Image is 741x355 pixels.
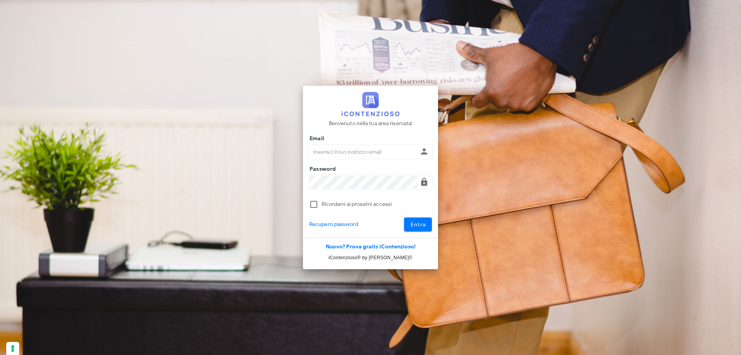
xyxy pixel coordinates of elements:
a: Nuovo? Prova gratis iContenzioso! [326,243,416,250]
button: Entra [404,217,432,231]
p: Benvenuto nella tua area riservata! [329,119,413,128]
span: Entra [410,221,426,228]
input: Inserisci il tuo indirizzo email [310,145,418,158]
label: Password [307,165,336,173]
a: Recupero password [309,220,358,229]
label: Ricordami ai prossimi accessi [321,200,432,208]
button: Le tue preferenze relative al consenso per le tecnologie di tracciamento [6,342,19,355]
label: Email [307,135,324,143]
p: iContenzioso® by [PERSON_NAME]© [303,254,438,262]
